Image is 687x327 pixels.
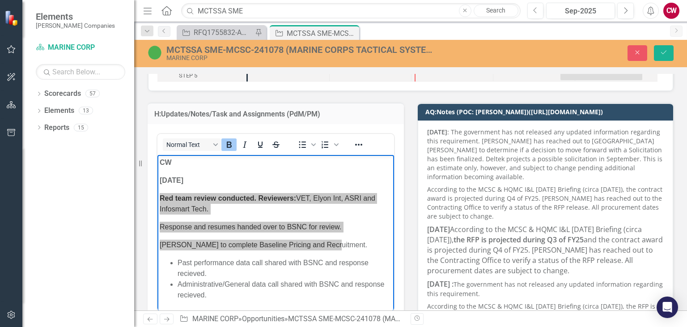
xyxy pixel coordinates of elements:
[179,27,253,38] a: RFQ1755832-AMC-CIO-GSAMAS (Army - G6 Modernization and Enterprise IT Support)
[36,11,115,22] span: Elements
[427,279,454,289] strong: [DATE] :
[288,314,665,323] div: MCTSSA SME-MCSC-241078 (MARINE CORPS TACTICAL SYSTEMS SUPPORT ACTIVITY SUBJECT MATTER EXPERTS)
[36,43,125,53] a: MARINE CORP
[44,89,81,99] a: Scorecards
[36,22,115,29] small: [PERSON_NAME] Companies
[663,3,679,19] button: CW
[318,138,340,151] div: Numbered list
[74,124,88,131] div: 15
[427,128,447,136] strong: [DATE]
[560,71,642,80] div: Task: Start date: 2025-10-26 End date: 2025-11-25
[148,45,162,60] img: Active
[427,224,663,275] span: According to the MCSC & HQMC I&L [DATE] Briefing (circa [DATE]), and the contract award is projec...
[295,138,317,151] div: Bullet list
[44,106,74,116] a: Elements
[287,28,357,39] div: MCTSSA SME-MCSC-241078 (MARINE CORPS TACTICAL SYSTEMS SUPPORT ACTIVITY SUBJECT MATTER EXPERTS)
[474,4,518,17] a: Search
[657,297,678,318] div: Open Intercom Messenger
[79,107,93,115] div: 13
[85,90,100,98] div: 57
[166,45,439,55] div: MCTSSA SME-MCSC-241078 (MARINE CORPS TACTICAL SYSTEMS SUPPORT ACTIVITY SUBJECT MATTER EXPERTS)
[546,3,615,19] button: Sep-2025
[221,138,237,151] button: Bold
[44,123,69,133] a: Reports
[179,70,197,82] div: STEP 5
[163,138,221,151] button: Block Normal Text
[427,128,664,183] p: : The government has not released any updated information regarding this requirement. [PERSON_NAM...
[242,314,284,323] a: Opportunities
[237,138,252,151] button: Italic
[181,3,520,19] input: Search ClearPoint...
[166,55,439,61] div: MARINE CORP
[427,183,664,223] p: According to the MCSC & HQMC I&L [DATE] Briefing (circa [DATE]), the contract award is projected ...
[427,277,664,300] p: The government has not released any updated information regarding this requirement.
[454,235,584,245] strong: the RFP is projected during Q3 of FY25
[36,64,125,80] input: Search Below...
[194,27,253,38] div: RFQ1755832-AMC-CIO-GSAMAS (Army - G6 Modernization and Enterprise IT Support)
[549,6,612,17] div: Sep-2025
[157,70,246,82] div: Task: Start date: 2025-10-26 End date: 2025-11-25
[425,108,669,115] h3: AQ:Notes (POC: [PERSON_NAME])([URL][DOMAIN_NAME])
[4,10,20,26] img: ClearPoint Strategy
[192,314,238,323] a: MARINE CORP
[268,138,284,151] button: Strikethrough
[157,155,394,311] iframe: Rich Text Area
[427,224,450,234] strong: [DATE]
[351,138,366,151] button: Reveal or hide additional toolbar items
[157,70,246,82] div: STEP 5
[154,110,397,118] h3: H:Updates/Notes/Task and Assignments (PdM/PM)
[179,314,404,324] div: » »
[166,141,210,148] span: Normal Text
[253,138,268,151] button: Underline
